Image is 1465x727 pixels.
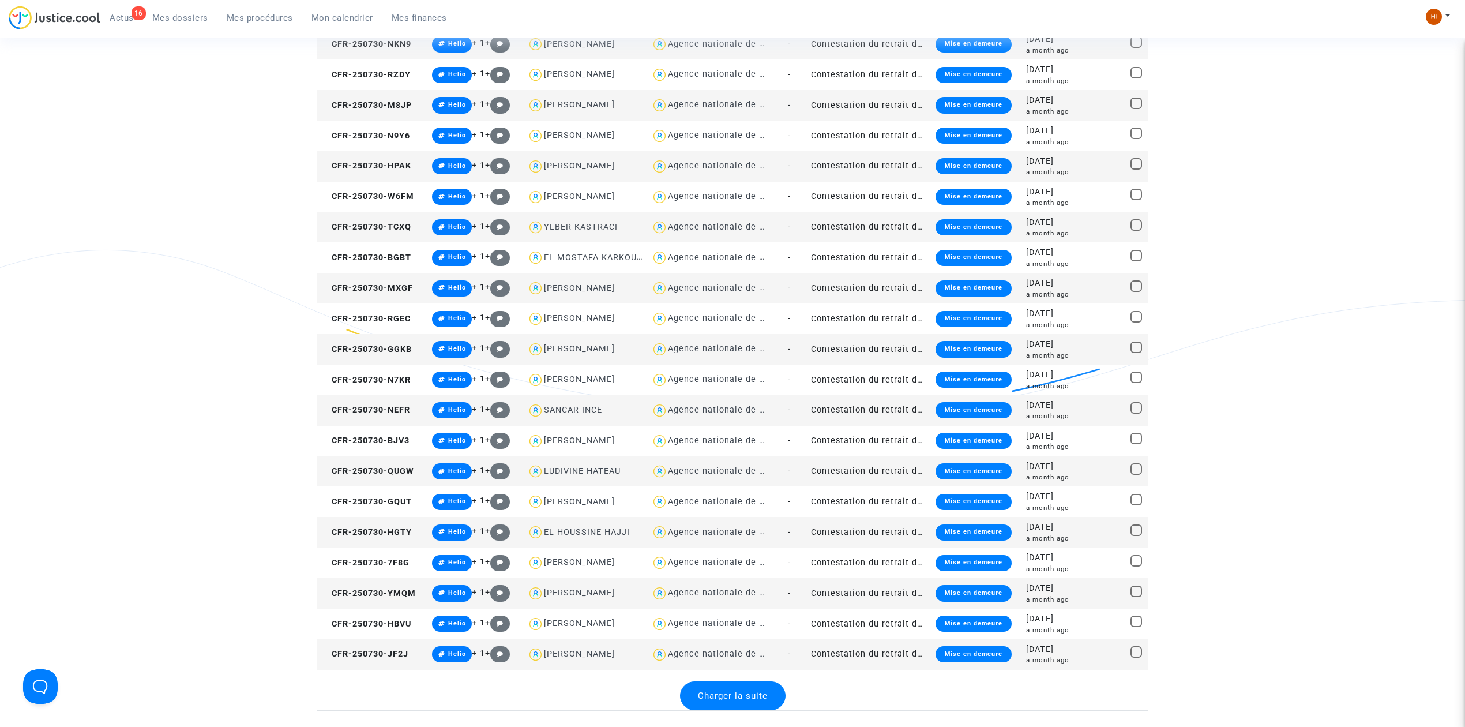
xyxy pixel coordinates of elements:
[936,97,1012,113] div: Mise en demeure
[472,69,485,78] span: + 1
[321,405,410,415] span: CFR-250730-NEFR
[1026,277,1073,290] div: [DATE]
[448,284,466,291] span: Helio
[788,466,791,476] span: -
[807,273,931,303] td: Contestation du retrait de [PERSON_NAME] par l'ANAH (mandataire)
[392,13,447,23] span: Mes finances
[544,313,615,323] div: [PERSON_NAME]
[527,402,544,419] img: icon-user.svg
[527,219,544,236] img: icon-user.svg
[527,158,544,175] img: icon-user.svg
[448,40,466,47] span: Helio
[807,334,931,365] td: Contestation du retrait de [PERSON_NAME] par l'ANAH (mandataire)
[485,618,510,628] span: +
[485,466,510,475] span: +
[1026,595,1073,605] div: a month ago
[788,375,791,385] span: -
[651,341,668,358] img: icon-user.svg
[472,343,485,353] span: + 1
[485,69,510,78] span: +
[472,191,485,201] span: + 1
[527,524,544,541] img: icon-user.svg
[321,314,411,324] span: CFR-250730-RGEC
[807,242,931,273] td: Contestation du retrait de [PERSON_NAME] par l'ANAH (mandataire)
[472,252,485,261] span: + 1
[152,13,208,23] span: Mes dossiers
[1026,643,1073,656] div: [DATE]
[788,283,791,293] span: -
[448,559,466,566] span: Helio
[321,527,412,537] span: CFR-250730-HGTY
[788,497,791,507] span: -
[544,344,615,354] div: [PERSON_NAME]
[544,405,602,415] div: SANCAR INCE
[544,436,615,445] div: [PERSON_NAME]
[448,70,466,78] span: Helio
[788,253,791,263] span: -
[668,344,795,354] div: Agence nationale de l'habitat
[544,283,615,293] div: [PERSON_NAME]
[321,497,412,507] span: CFR-250730-GQUT
[527,463,544,480] img: icon-user.svg
[527,554,544,571] img: icon-user.svg
[807,151,931,182] td: Contestation du retrait de [PERSON_NAME] par l'ANAH (mandataire)
[217,9,302,27] a: Mes procédures
[651,36,668,53] img: icon-user.svg
[651,463,668,480] img: icon-user.svg
[668,100,795,110] div: Agence nationale de l'habitat
[485,38,510,48] span: +
[527,372,544,388] img: icon-user.svg
[651,189,668,205] img: icon-user.svg
[807,29,931,59] td: Contestation du retrait de [PERSON_NAME] par l'ANAH (mandataire)
[321,619,411,629] span: CFR-250730-HBVU
[807,121,931,151] td: Contestation du retrait de [PERSON_NAME] par l'ANAH (mandataire)
[544,222,618,232] div: YLBER KASTRACI
[668,374,795,384] div: Agence nationale de l'habitat
[544,192,615,201] div: [PERSON_NAME]
[788,589,791,598] span: -
[807,456,931,487] td: Contestation du retrait de [PERSON_NAME] par l'ANAH (mandataire)
[698,691,768,701] span: Charger la suite
[788,619,791,629] span: -
[1026,552,1073,564] div: [DATE]
[807,212,931,243] td: Contestation du retrait de [PERSON_NAME] par l'ANAH (mandataire)
[651,372,668,388] img: icon-user.svg
[321,222,411,232] span: CFR-250730-TCXQ
[544,253,645,263] div: EL MOSTAFA KARKOURI
[527,97,544,114] img: icon-user.svg
[472,526,485,536] span: + 1
[788,405,791,415] span: -
[807,486,931,517] td: Contestation du retrait de [PERSON_NAME] par l'ANAH (mandataire)
[302,9,382,27] a: Mon calendrier
[668,405,795,415] div: Agence nationale de l'habitat
[936,250,1012,266] div: Mise en demeure
[788,649,791,659] span: -
[321,589,416,598] span: CFR-250730-YMQM
[788,39,791,49] span: -
[485,404,510,414] span: +
[472,160,485,170] span: + 1
[788,161,791,171] span: -
[807,548,931,578] td: Contestation du retrait de [PERSON_NAME] par l'ANAH (mandataire)
[1026,155,1073,168] div: [DATE]
[485,557,510,567] span: +
[23,669,58,704] iframe: Help Scout Beacon - Open
[527,646,544,663] img: icon-user.svg
[448,253,466,261] span: Helio
[668,192,795,201] div: Agence nationale de l'habitat
[1026,351,1073,361] div: a month ago
[1026,503,1073,513] div: a month ago
[527,493,544,510] img: icon-user.svg
[936,341,1012,357] div: Mise en demeure
[668,527,795,537] div: Agence nationale de l'habitat
[472,557,485,567] span: + 1
[807,395,931,426] td: Contestation du retrait de [PERSON_NAME] par l'ANAH (mandataire)
[936,524,1012,541] div: Mise en demeure
[382,9,456,27] a: Mes finances
[1026,582,1073,595] div: [DATE]
[1026,625,1073,635] div: a month ago
[668,313,795,323] div: Agence nationale de l'habitat
[448,223,466,231] span: Helio
[668,466,795,476] div: Agence nationale de l'habitat
[485,130,510,140] span: +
